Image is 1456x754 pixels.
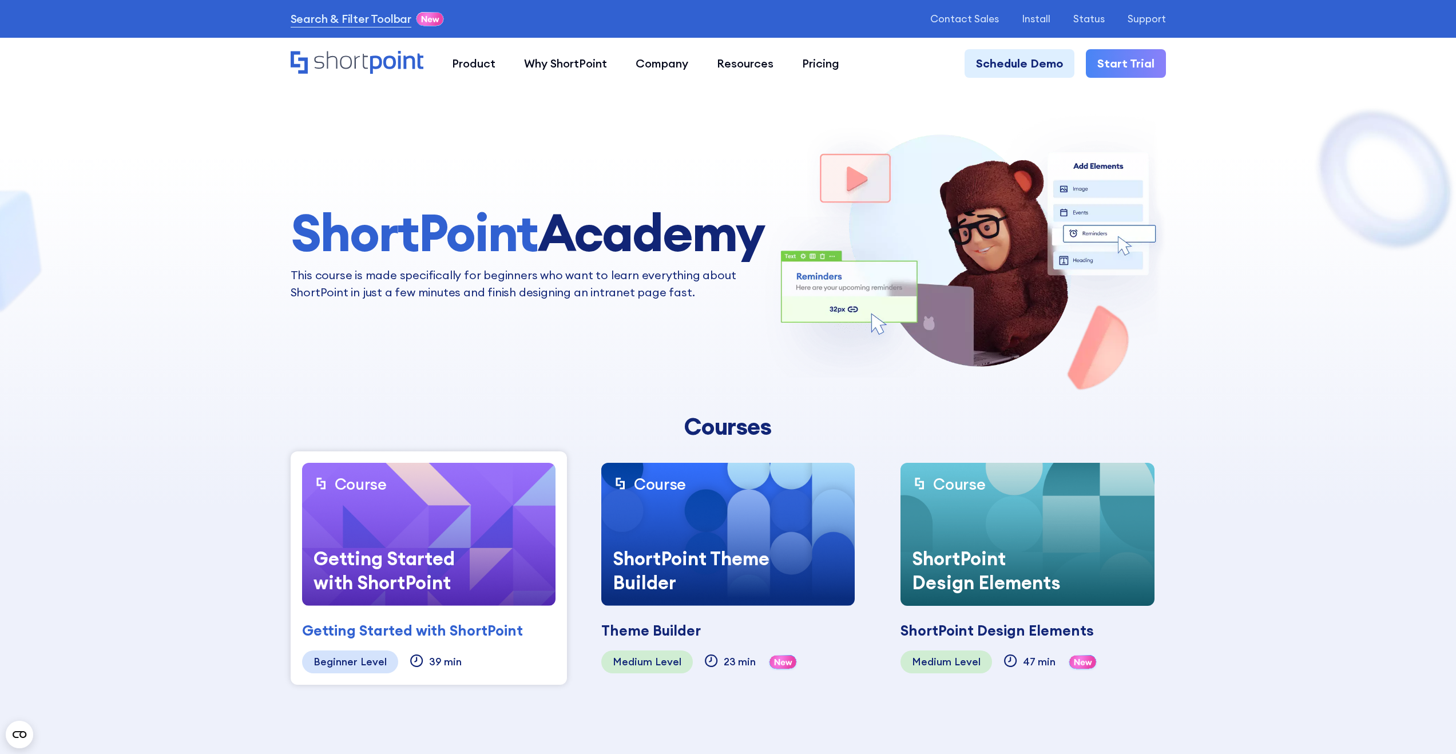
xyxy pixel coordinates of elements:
a: Schedule Demo [965,49,1074,78]
div: Level [360,656,387,668]
div: Course [335,474,387,494]
a: Support [1128,13,1166,25]
span: ShortPoint [291,200,538,265]
div: ShortPoint Design Elements [900,535,1081,606]
div: Courses [514,414,943,440]
div: Course [634,474,686,494]
div: Level [954,656,981,668]
div: Company [636,55,688,72]
div: Resources [717,55,773,72]
a: CourseShortPoint Theme Builder [601,463,855,606]
a: Status [1073,13,1105,25]
iframe: Chat Widget [1399,699,1456,754]
a: CourseGetting Started with ShortPoint [302,463,556,606]
div: 39 min [429,656,462,668]
div: Theme Builder [601,620,701,642]
a: Pricing [788,49,854,78]
h1: Academy [291,204,764,261]
div: 23 min [724,656,756,668]
div: Why ShortPoint [524,55,607,72]
div: Level [655,656,681,668]
a: Install [1022,13,1050,25]
p: This course is made specifically for beginners who want to learn everything about ShortPoint in j... [291,267,764,301]
div: 47 min [1023,656,1056,668]
a: Home [291,51,424,76]
a: Company [621,49,703,78]
a: Resources [703,49,788,78]
div: Product [452,55,495,72]
button: Open CMP widget [6,721,33,748]
div: Medium [613,656,652,668]
div: Beginner [314,656,358,668]
a: Start Trial [1086,49,1166,78]
div: Pricing [802,55,839,72]
a: Product [438,49,510,78]
a: Contact Sales [930,13,999,25]
a: Search & Filter Toolbar [291,10,411,27]
div: Course [933,474,985,494]
a: Why ShortPoint [510,49,621,78]
div: ShortPoint Design Elements [900,620,1094,642]
div: ShortPoint Theme Builder [601,535,781,606]
div: Getting Started with ShortPoint [302,620,523,642]
div: Getting Started with ShortPoint [302,535,482,606]
div: Medium [912,656,951,668]
a: CourseShortPoint Design Elements [900,463,1154,606]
